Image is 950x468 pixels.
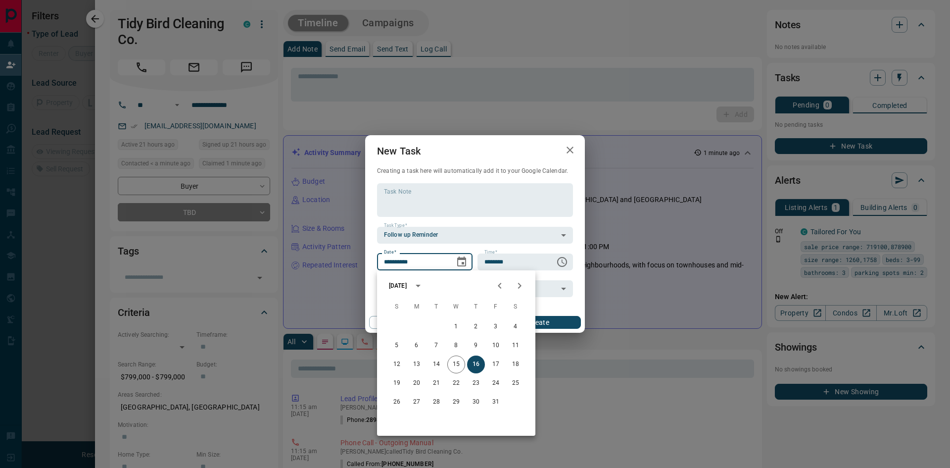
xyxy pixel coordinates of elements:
button: Previous month [490,276,510,296]
button: 23 [467,374,485,392]
button: Next month [510,276,529,296]
button: Create [496,316,581,329]
button: 7 [427,337,445,355]
span: Tuesday [427,297,445,317]
p: Creating a task here will automatically add it to your Google Calendar. [377,167,573,175]
button: 1 [447,318,465,336]
button: 17 [487,356,505,373]
label: Task Type [384,222,407,229]
span: Saturday [507,297,524,317]
button: 19 [388,374,406,392]
button: 8 [447,337,465,355]
button: Choose date, selected date is Oct 16, 2025 [452,252,472,272]
label: Time [484,249,497,256]
button: 29 [447,393,465,411]
button: 4 [507,318,524,336]
button: Cancel [369,316,454,329]
button: Choose time, selected time is 6:00 AM [552,252,572,272]
span: Friday [487,297,505,317]
button: 12 [388,356,406,373]
button: 27 [408,393,426,411]
button: 6 [408,337,426,355]
button: 3 [487,318,505,336]
button: 10 [487,337,505,355]
span: Sunday [388,297,406,317]
button: 9 [467,337,485,355]
div: Follow up Reminder [377,227,573,244]
button: 18 [507,356,524,373]
button: 26 [388,393,406,411]
button: 24 [487,374,505,392]
button: 28 [427,393,445,411]
h2: New Task [365,135,432,167]
span: Monday [408,297,426,317]
span: Wednesday [447,297,465,317]
button: calendar view is open, switch to year view [410,277,427,294]
button: 15 [447,356,465,373]
button: 22 [447,374,465,392]
button: 31 [487,393,505,411]
button: 25 [507,374,524,392]
button: 13 [408,356,426,373]
button: 5 [388,337,406,355]
button: 16 [467,356,485,373]
button: 30 [467,393,485,411]
button: 21 [427,374,445,392]
button: 11 [507,337,524,355]
span: Thursday [467,297,485,317]
button: 20 [408,374,426,392]
div: [DATE] [389,281,407,290]
button: 2 [467,318,485,336]
button: 14 [427,356,445,373]
label: Date [384,249,396,256]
